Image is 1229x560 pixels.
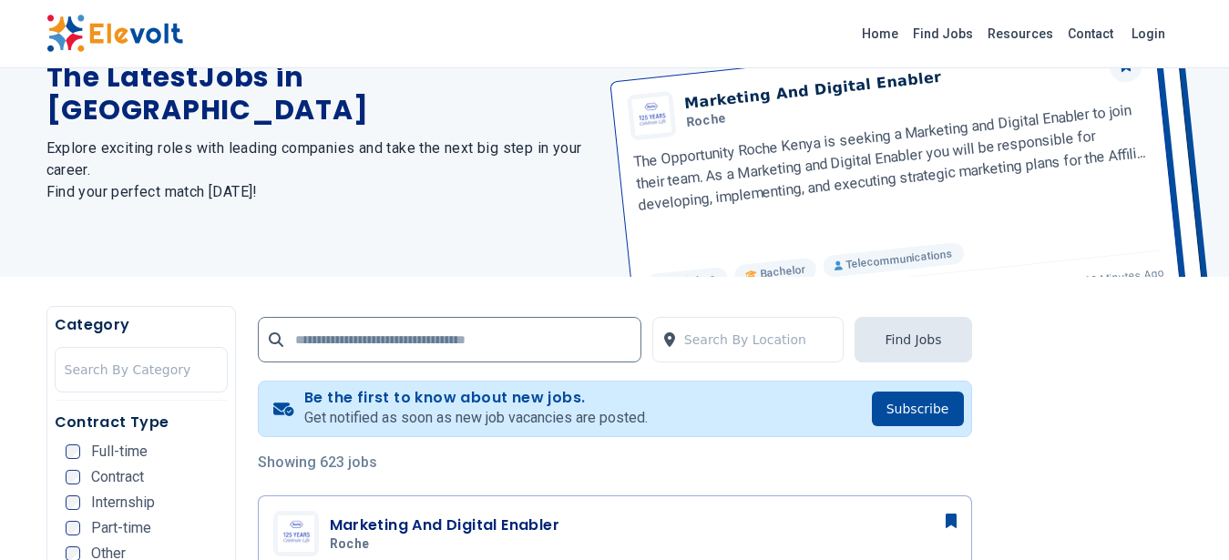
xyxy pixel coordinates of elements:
a: Resources [980,19,1060,48]
input: Full-time [66,444,80,459]
p: Showing 623 jobs [258,452,972,473]
a: Login [1121,15,1176,52]
img: Elevolt [46,15,183,53]
h5: Category [55,314,228,336]
p: Get notified as soon as new job vacancies are posted. [304,407,648,429]
span: Full-time [91,444,148,459]
button: Subscribe [872,392,964,426]
img: Roche [278,515,314,553]
a: Find Jobs [906,19,980,48]
button: Find Jobs [855,317,971,362]
a: Contact [1060,19,1121,48]
iframe: Chat Widget [1138,473,1229,560]
span: Part-time [91,521,151,535]
h1: The Latest Jobs in [GEOGRAPHIC_DATA] [46,61,593,127]
h4: Be the first to know about new jobs. [304,389,648,407]
h2: Explore exciting roles with leading companies and take the next big step in your career. Find you... [46,137,593,203]
span: Contract [91,470,144,484]
h5: Contract Type [55,412,228,433]
span: Internship [91,495,155,510]
input: Part-time [66,521,80,535]
input: Internship [66,495,80,510]
input: Contract [66,470,80,484]
h3: Marketing And Digital Enabler [330,514,560,536]
span: Roche [330,536,370,553]
a: Home [855,19,906,48]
